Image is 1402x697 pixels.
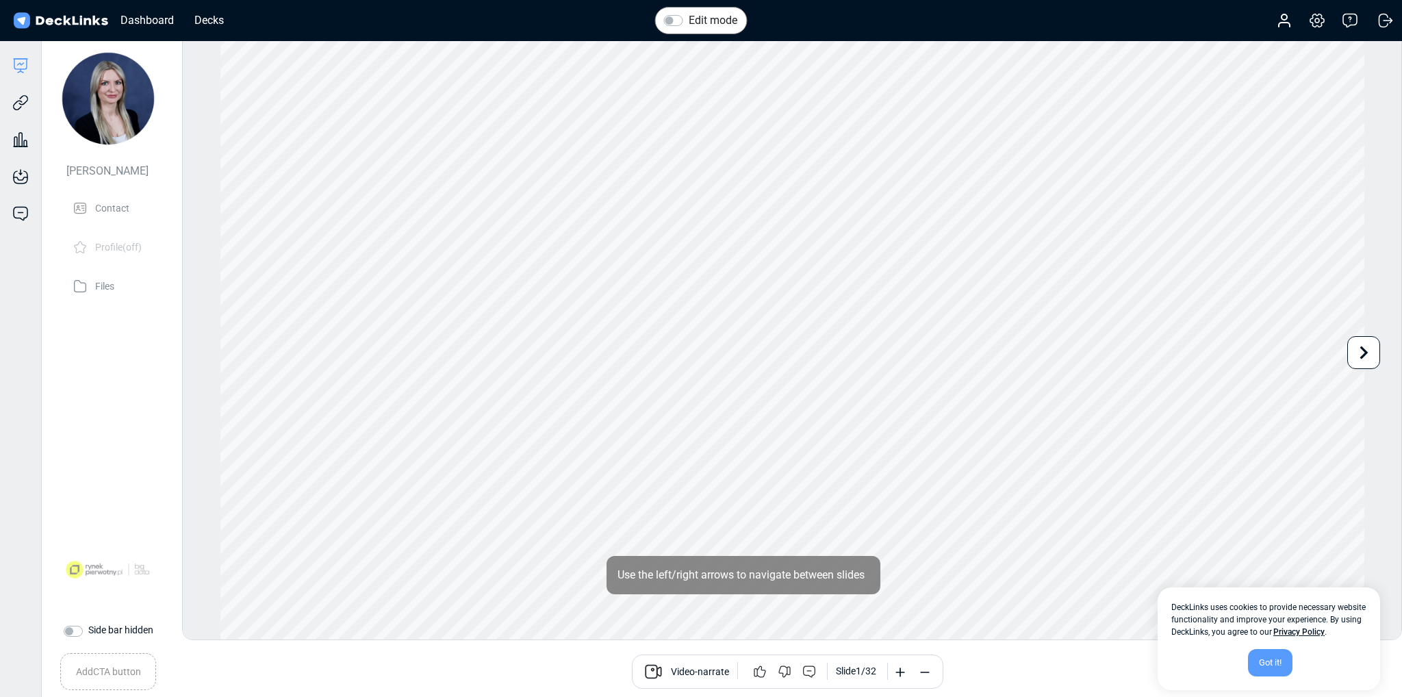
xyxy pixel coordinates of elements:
div: Slide 1 / 32 [836,664,876,679]
a: Privacy Policy [1273,627,1325,637]
div: Decks [188,12,231,29]
div: Use the left/right arrows to navigate between slides [607,556,880,594]
span: Video-narrate [671,665,729,681]
img: DeckLinks [11,11,110,31]
label: Edit mode [689,12,737,29]
label: Side bar hidden [88,623,153,637]
div: Got it! [1248,649,1292,676]
span: DeckLinks uses cookies to provide necessary website functionality and improve your experience. By... [1171,601,1366,638]
img: avatar [60,51,156,147]
div: Dashboard [114,12,181,29]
